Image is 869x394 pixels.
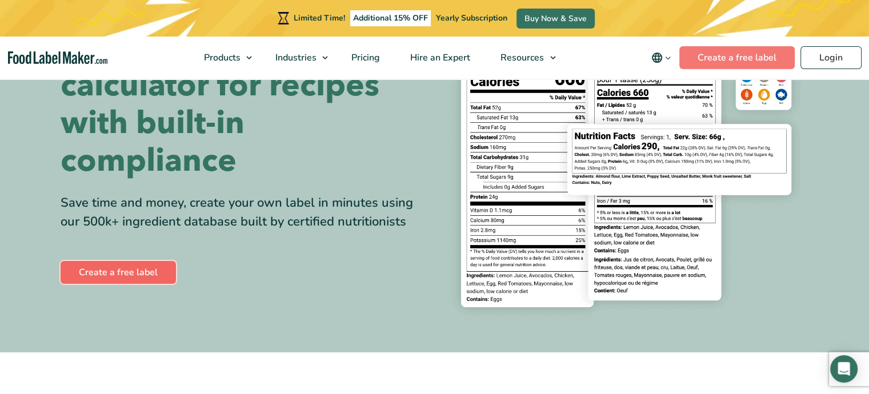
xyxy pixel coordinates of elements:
h1: Nutritional value calculator for recipes with built-in compliance [61,29,426,180]
a: Login [800,46,862,69]
span: Additional 15% OFF [350,10,431,26]
span: Hire an Expert [407,51,471,64]
a: Hire an Expert [395,37,483,79]
a: Products [189,37,258,79]
span: Pricing [348,51,381,64]
div: Save time and money, create your own label in minutes using our 500k+ ingredient database built b... [61,194,426,231]
span: Yearly Subscription [436,13,507,23]
div: Open Intercom Messenger [830,355,858,383]
a: Create a free label [679,46,795,69]
span: Industries [272,51,318,64]
a: Resources [486,37,561,79]
a: Create a free label [61,261,176,284]
a: Industries [261,37,334,79]
span: Resources [497,51,545,64]
span: Limited Time! [294,13,345,23]
span: Products [201,51,242,64]
a: Buy Now & Save [516,9,595,29]
a: Pricing [337,37,393,79]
